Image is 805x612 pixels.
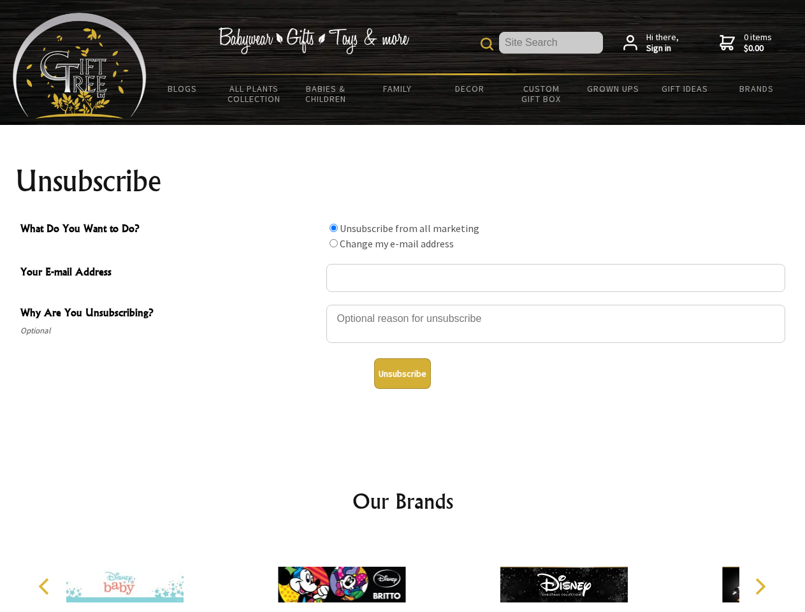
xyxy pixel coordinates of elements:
[32,572,60,601] button: Previous
[505,75,577,112] a: Custom Gift Box
[649,75,721,102] a: Gift Ideas
[499,32,603,54] input: Site Search
[330,239,338,247] input: What Do You Want to Do?
[20,264,320,282] span: Your E-mail Address
[746,572,774,601] button: Next
[481,38,493,50] img: product search
[646,43,679,54] strong: Sign in
[147,75,219,102] a: BLOGS
[218,27,409,54] img: Babywear - Gifts - Toys & more
[290,75,362,112] a: Babies & Children
[362,75,434,102] a: Family
[744,43,772,54] strong: $0.00
[330,224,338,232] input: What Do You Want to Do?
[20,323,320,339] span: Optional
[340,222,479,235] label: Unsubscribe from all marketing
[623,32,679,54] a: Hi there,Sign in
[720,32,772,54] a: 0 items$0.00
[25,486,780,516] h2: Our Brands
[744,31,772,54] span: 0 items
[374,358,431,389] button: Unsubscribe
[433,75,505,102] a: Decor
[326,264,785,292] input: Your E-mail Address
[646,32,679,54] span: Hi there,
[219,75,291,112] a: All Plants Collection
[577,75,649,102] a: Grown Ups
[20,221,320,239] span: What Do You Want to Do?
[13,13,147,119] img: Babyware - Gifts - Toys and more...
[340,237,454,250] label: Change my e-mail address
[20,305,320,323] span: Why Are You Unsubscribing?
[15,166,790,196] h1: Unsubscribe
[721,75,793,102] a: Brands
[326,305,785,343] textarea: Why Are You Unsubscribing?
